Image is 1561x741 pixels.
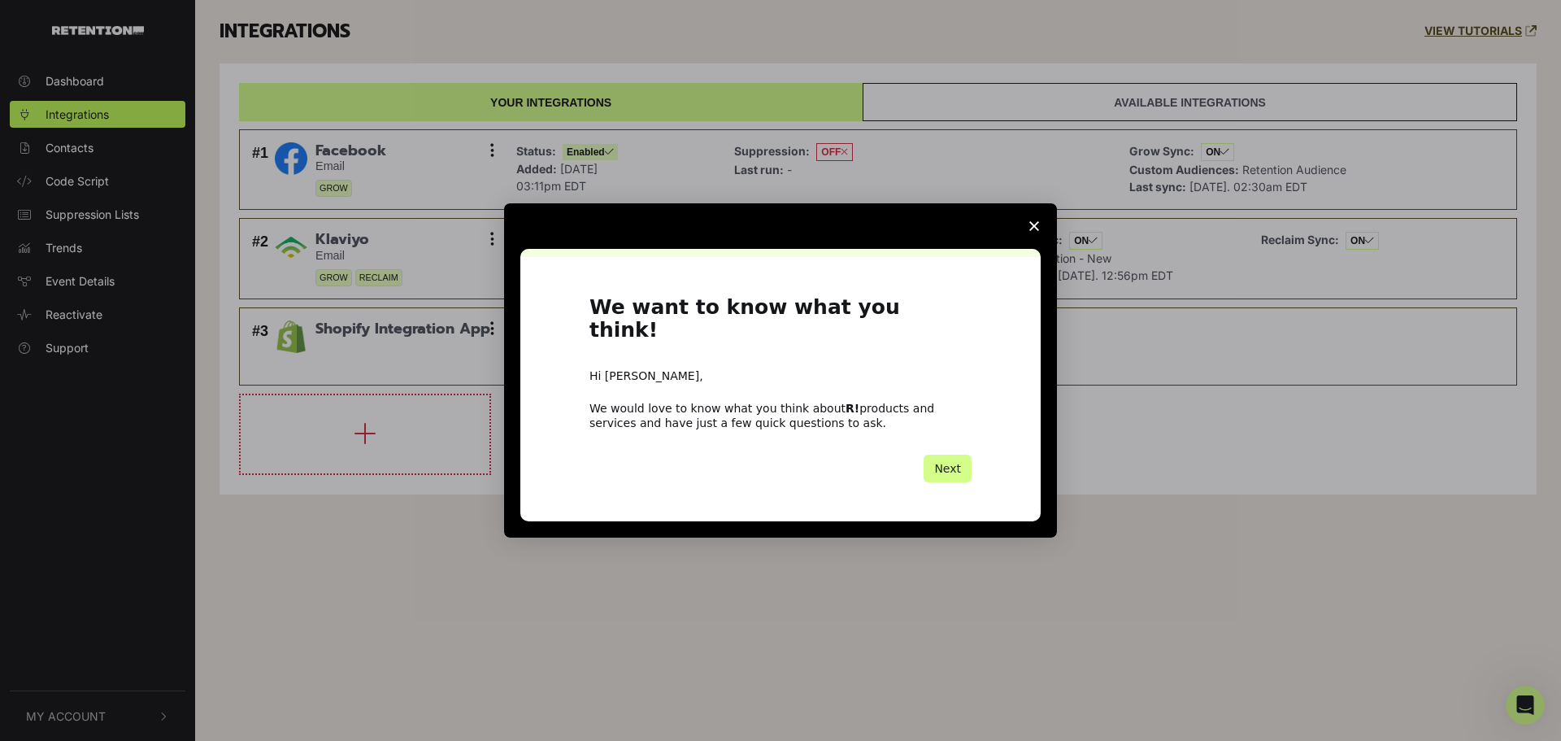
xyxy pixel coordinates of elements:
span: Close survey [1011,203,1057,249]
div: Hi [PERSON_NAME], [589,368,972,385]
div: We would love to know what you think about products and services and have just a few quick questi... [589,401,972,430]
b: R! [846,402,859,415]
h1: We want to know what you think! [589,296,972,352]
button: Next [924,455,972,482]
